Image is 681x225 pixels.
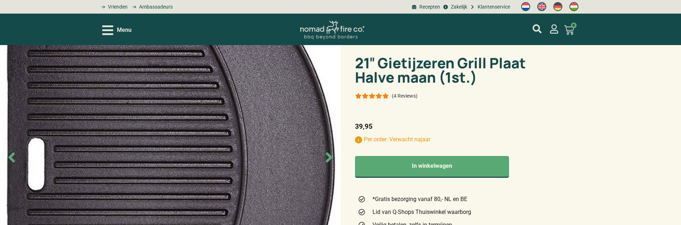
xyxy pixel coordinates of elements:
[550,0,566,13] a: Switch to Duits
[537,2,546,11] img: Engels
[355,56,538,84] h1: 21″ Gietijzeren Grill Plaat Halve maan (1st.)
[469,3,510,11] a: grill bill klantenservice
[137,3,173,11] span: Ambassadeurs
[569,2,578,11] img: Hongaars
[476,3,510,11] span: Klantenservice
[449,3,467,11] span: Zakelijk
[99,3,128,11] a: grill bill vrienden
[411,3,440,11] a: BBQ recepten
[521,2,530,11] img: Nederlands
[533,24,542,33] a: mijn account
[549,24,559,34] a: mijn account
[300,21,364,40] img: Nomad Logo
[566,0,582,13] a: Switch to Hongaars
[355,135,538,144] p: Per order: Verwacht najaar
[571,23,577,28] span: 0
[355,156,509,178] button: In winkelwagen
[556,21,583,39] a: 0
[442,3,467,11] a: grill bill zakeljk
[102,24,132,36] div: Open/Close Menu
[392,93,418,99] p: (4 Reviews)
[371,208,471,216] span: Lid van Q-Shops Thuiswinkel waarborg
[371,195,467,204] span: *Gratis bezorging vanaf 80,- NL en BE
[358,195,536,204] a: *Gratis bezorging vanaf 80,- NL en BE
[129,3,172,11] a: grill bill ambassadors
[321,150,337,166] span: Next slide
[106,3,128,11] span: Vrienden
[534,0,550,13] a: Switch to Engels
[418,3,440,11] span: Recepten
[4,150,20,166] span: Previous slide
[553,2,562,11] img: Duits
[117,26,132,34] span: Menu
[358,208,536,216] a: Lid van Q-Shops Thuiswinkel waarborg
